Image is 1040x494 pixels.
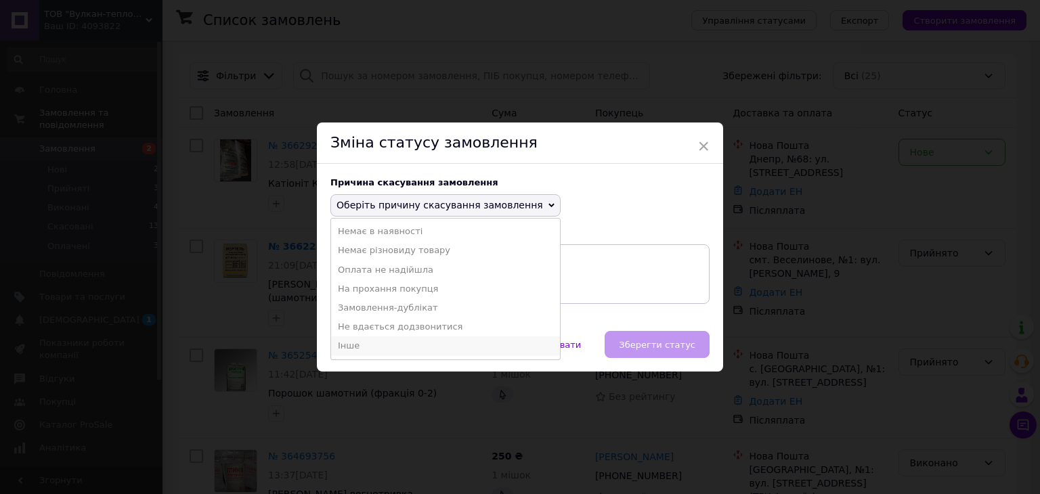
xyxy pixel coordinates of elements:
li: Оплата не надійшла [331,261,560,279]
span: Оберіть причину скасування замовлення [337,200,543,210]
li: Замовлення-дублікат [331,298,560,317]
li: Немає різновиду товару [331,241,560,260]
li: Інше [331,336,560,355]
div: Зміна статусу замовлення [317,122,723,164]
li: На прохання покупця [331,279,560,298]
span: × [697,135,710,158]
li: Не вдається додзвонитися [331,317,560,336]
li: Немає в наявності [331,222,560,241]
div: Причина скасування замовлення [330,177,710,187]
